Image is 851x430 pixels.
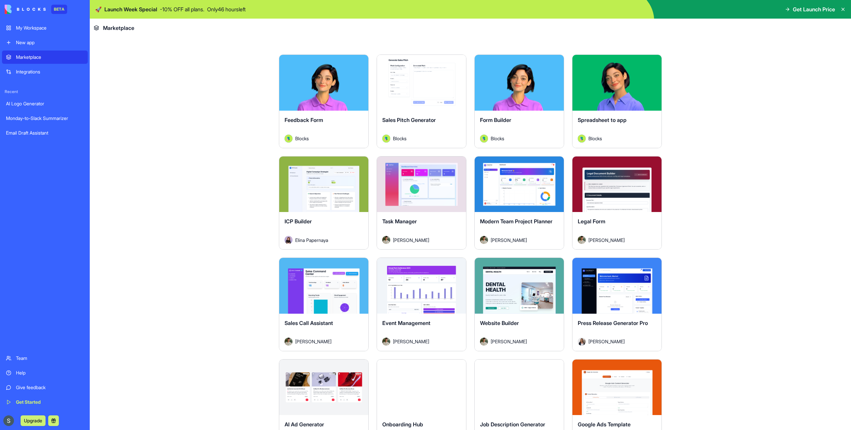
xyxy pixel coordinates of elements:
div: Marketplace [16,54,84,60]
img: Avatar [578,135,586,143]
a: Modern Team Project PlannerAvatar[PERSON_NAME] [474,156,564,250]
span: Feedback Form [285,117,323,123]
span: Website Builder [480,320,519,326]
span: [PERSON_NAME] [588,237,625,244]
a: Give feedback [2,381,88,394]
span: Press Release Generator Pro [578,320,648,326]
span: Job Description Generator [480,421,545,428]
img: Avatar [578,236,586,244]
img: Avatar [480,135,488,143]
a: ICP BuilderAvatarElina Papernaya [279,156,369,250]
span: Get Launch Price [793,5,835,13]
img: Avatar [578,338,586,346]
a: Marketplace [2,51,88,64]
span: Sales Call Assistant [285,320,333,326]
a: Team [2,352,88,365]
div: My Workspace [16,25,84,31]
span: Recent [2,89,88,94]
div: Help [16,370,84,376]
a: Spreadsheet to appAvatarBlocks [572,54,662,148]
a: Legal FormAvatar[PERSON_NAME] [572,156,662,250]
a: BETA [5,5,67,14]
span: Onboarding Hub [382,421,423,428]
a: Integrations [2,65,88,78]
a: Email Draft Assistant [2,126,88,140]
a: Monday-to-Slack Summarizer [2,112,88,125]
a: Help [2,366,88,379]
span: [PERSON_NAME] [588,338,625,345]
span: Launch Week Special [104,5,157,13]
span: Legal Form [578,218,605,225]
span: Blocks [491,135,504,142]
img: logo [5,5,46,14]
a: Event ManagementAvatar[PERSON_NAME] [377,258,466,351]
div: Integrations [16,68,84,75]
span: Blocks [588,135,602,142]
span: Spreadsheet to app [578,117,627,123]
a: Task ManagerAvatar[PERSON_NAME] [377,156,466,250]
span: Marketplace [103,24,134,32]
a: Sales Call AssistantAvatar[PERSON_NAME] [279,258,369,351]
span: [PERSON_NAME] [491,338,527,345]
img: Avatar [480,236,488,244]
span: [PERSON_NAME] [491,237,527,244]
span: AI Ad Generator [285,421,324,428]
div: Monday-to-Slack Summarizer [6,115,84,122]
span: Task Manager [382,218,417,225]
a: My Workspace [2,21,88,35]
img: Avatar [285,135,293,143]
span: Sales Pitch Generator [382,117,436,123]
img: ACg8ocJGqfVWtMBWPezF9f-b4CaRhGMPzi1MaKTJyzRwaDj6xG9QMw=s96-c [3,415,14,426]
span: Blocks [295,135,309,142]
p: - 10 % OFF all plans. [160,5,204,13]
button: Upgrade [21,415,46,426]
a: Feedback FormAvatarBlocks [279,54,369,148]
span: [PERSON_NAME] [295,338,331,345]
span: Event Management [382,320,430,326]
span: Blocks [393,135,407,142]
span: Form Builder [480,117,511,123]
span: Elina Papernaya [295,237,328,244]
a: Upgrade [21,417,46,424]
a: AI Logo Generator [2,97,88,110]
img: Avatar [285,338,293,346]
a: New app [2,36,88,49]
a: Website BuilderAvatar[PERSON_NAME] [474,258,564,351]
div: AI Logo Generator [6,100,84,107]
div: BETA [51,5,67,14]
span: [PERSON_NAME] [393,338,429,345]
span: [PERSON_NAME] [393,237,429,244]
a: Sales Pitch GeneratorAvatarBlocks [377,54,466,148]
div: Email Draft Assistant [6,130,84,136]
div: Get Started [16,399,84,405]
span: Modern Team Project Planner [480,218,552,225]
img: Avatar [382,236,390,244]
div: Give feedback [16,384,84,391]
img: Avatar [382,338,390,346]
span: 🚀 [95,5,102,13]
span: ICP Builder [285,218,312,225]
a: Press Release Generator ProAvatar[PERSON_NAME] [572,258,662,351]
a: Get Started [2,395,88,409]
div: New app [16,39,84,46]
img: Avatar [382,135,390,143]
img: Avatar [285,236,293,244]
p: Only 46 hours left [207,5,246,13]
div: Team [16,355,84,362]
img: Avatar [480,338,488,346]
a: Form BuilderAvatarBlocks [474,54,564,148]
